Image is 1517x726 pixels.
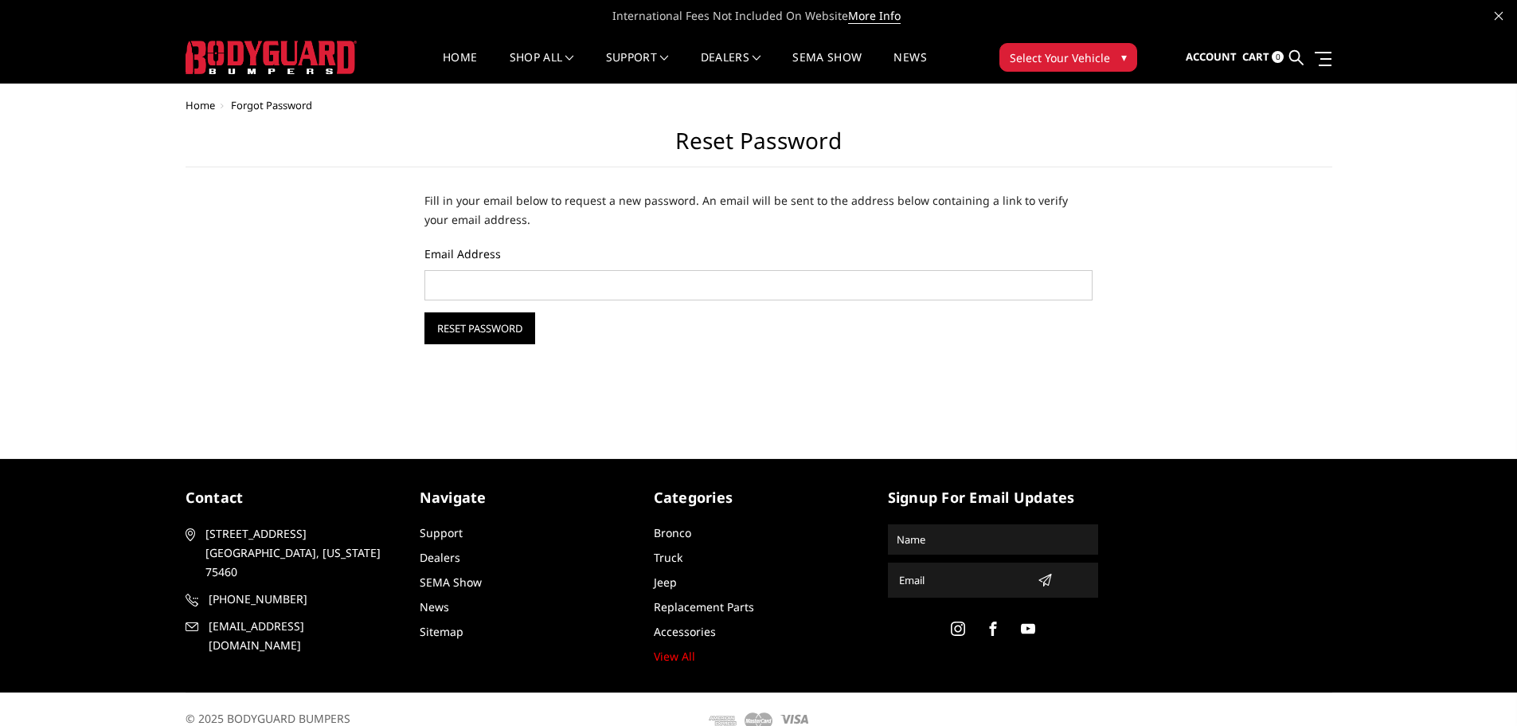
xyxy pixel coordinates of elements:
a: Jeep [654,575,677,590]
span: Cart [1242,49,1269,64]
span: Select Your Vehicle [1010,49,1110,66]
h5: Categories [654,487,864,508]
a: News [893,52,926,83]
a: SEMA Show [420,575,482,590]
a: Sitemap [420,624,463,639]
a: [EMAIL_ADDRESS][DOMAIN_NAME] [186,617,396,655]
h5: signup for email updates [888,487,1098,508]
a: Cart 0 [1242,36,1284,79]
label: Email Address [424,245,1093,262]
p: Fill in your email below to request a new password. An email will be sent to the address below co... [424,191,1093,230]
span: © 2025 BODYGUARD BUMPERS [186,711,350,726]
button: Select Your Vehicle [999,43,1137,72]
a: News [420,599,449,614]
span: Forgot Password [231,98,312,112]
a: Home [443,52,477,83]
input: Email [893,567,1031,593]
a: SEMA Show [792,52,862,83]
a: Account [1186,36,1237,79]
a: Support [606,52,669,83]
input: Reset Password [424,312,535,344]
span: [STREET_ADDRESS] [GEOGRAPHIC_DATA], [US_STATE] 75460 [205,524,390,582]
a: View All [654,649,695,664]
span: [PHONE_NUMBER] [209,590,393,609]
a: Replacement Parts [654,599,754,614]
span: 0 [1272,51,1284,63]
span: ▾ [1121,49,1127,65]
a: [PHONE_NUMBER] [186,590,396,609]
span: Account [1186,49,1237,64]
a: Dealers [701,52,761,83]
a: Dealers [420,550,460,565]
h5: contact [186,487,396,508]
a: shop all [510,52,574,83]
input: Name [890,527,1096,552]
a: Bronco [654,525,691,540]
a: More Info [848,8,901,24]
h5: Navigate [420,487,630,508]
a: Home [186,98,215,112]
a: Support [420,525,463,540]
h2: Reset Password [186,128,1332,167]
a: Accessories [654,624,716,639]
a: Truck [654,550,682,565]
span: [EMAIL_ADDRESS][DOMAIN_NAME] [209,617,393,655]
img: BODYGUARD BUMPERS [186,41,357,74]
